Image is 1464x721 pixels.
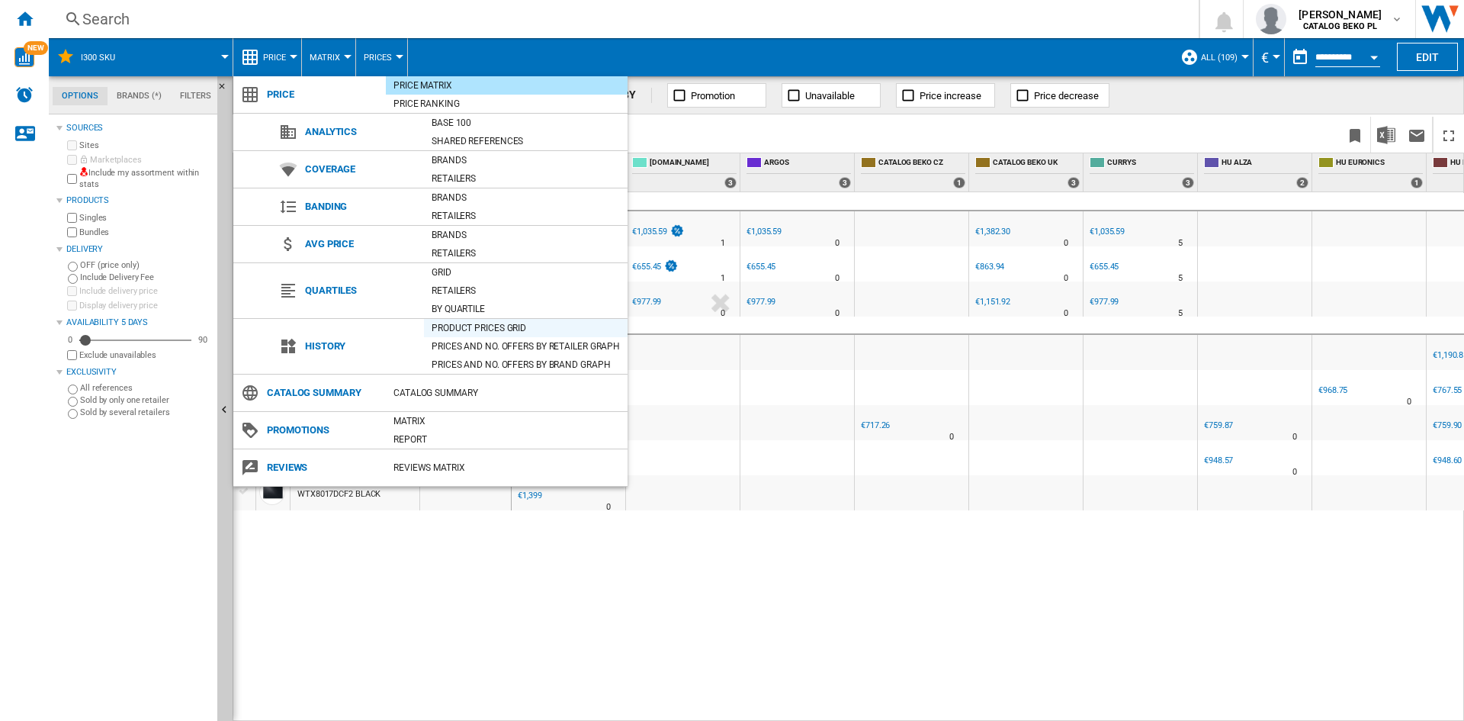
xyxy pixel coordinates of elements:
[297,121,424,143] span: Analytics
[424,227,628,243] div: Brands
[297,233,424,255] span: Avg price
[424,339,628,354] div: Prices and No. offers by retailer graph
[424,115,628,130] div: Base 100
[259,420,386,441] span: Promotions
[297,280,424,301] span: Quartiles
[424,265,628,280] div: Grid
[386,432,628,447] div: Report
[386,414,628,429] div: Matrix
[297,336,424,357] span: History
[424,134,628,149] div: Shared references
[424,246,628,261] div: Retailers
[424,190,628,205] div: Brands
[297,159,424,180] span: Coverage
[424,320,628,336] div: Product prices grid
[424,171,628,186] div: Retailers
[424,208,628,224] div: Retailers
[424,153,628,168] div: Brands
[386,385,628,401] div: Catalog Summary
[386,78,628,93] div: Price Matrix
[297,196,424,217] span: Banding
[424,357,628,372] div: Prices and No. offers by brand graph
[386,96,628,111] div: Price Ranking
[259,84,386,105] span: Price
[386,460,628,475] div: REVIEWS Matrix
[424,283,628,298] div: Retailers
[424,301,628,317] div: By quartile
[259,457,386,478] span: Reviews
[259,382,386,404] span: Catalog Summary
